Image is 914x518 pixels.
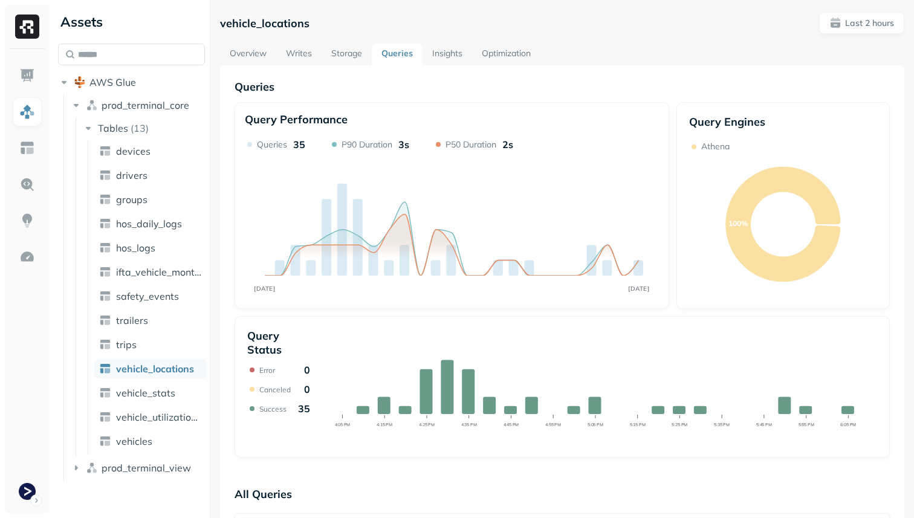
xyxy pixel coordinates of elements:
p: P90 Duration [342,139,392,151]
tspan: 6:05 PM [841,422,857,427]
tspan: 5:55 PM [799,422,814,427]
a: hos_daily_logs [94,214,207,233]
span: Tables [98,122,128,134]
p: 3s [398,138,409,151]
p: 35 [293,138,305,151]
button: Tables(13) [82,118,206,138]
p: Success [259,404,287,413]
p: Last 2 hours [845,18,894,29]
a: hos_logs [94,238,207,257]
span: vehicle_locations [116,363,194,375]
a: Storage [322,44,372,65]
p: Error [259,366,275,375]
tspan: 5:25 PM [672,422,688,427]
img: Ryft [15,15,39,39]
img: table [99,290,111,302]
p: Athena [701,141,730,152]
img: table [99,314,111,326]
a: Insights [423,44,472,65]
a: Overview [220,44,276,65]
img: namespace [86,99,98,111]
img: table [99,387,111,399]
p: Canceled [259,385,291,394]
img: Insights [19,213,35,228]
span: devices [116,145,151,157]
button: AWS Glue [58,73,205,92]
p: All Queries [235,482,890,506]
tspan: 5:15 PM [630,422,646,427]
a: vehicle_locations [94,359,207,378]
a: trailers [94,311,207,330]
p: P50 Duration [446,139,496,151]
a: Writes [276,44,322,65]
tspan: 4:35 PM [461,422,477,427]
span: trips [116,338,137,351]
p: Queries [257,139,287,151]
img: table [99,193,111,206]
span: prod_terminal_core [102,99,189,111]
tspan: 5:45 PM [756,422,772,427]
img: namespace [86,462,98,474]
span: vehicle_utilization_day [116,411,202,423]
span: vehicle_stats [116,387,175,399]
tspan: 5:05 PM [588,422,603,427]
a: Optimization [472,44,540,65]
span: trailers [116,314,148,326]
p: ( 13 ) [131,122,149,134]
img: Assets [19,104,35,120]
img: Optimization [19,249,35,265]
img: Terminal [19,483,36,500]
img: table [99,435,111,447]
span: prod_terminal_view [102,462,191,474]
img: Asset Explorer [19,140,35,156]
tspan: 4:55 PM [545,422,561,427]
tspan: 4:25 PM [419,422,435,427]
a: safety_events [94,287,207,306]
p: Query Status [247,329,310,357]
img: table [99,169,111,181]
p: 2s [502,138,513,151]
button: prod_terminal_core [70,96,206,115]
div: Assets [58,12,205,31]
a: ifta_vehicle_months [94,262,207,282]
img: table [99,242,111,254]
img: table [99,266,111,278]
img: table [99,338,111,351]
a: vehicles [94,432,207,451]
span: vehicles [116,435,152,447]
button: Last 2 hours [819,12,904,34]
p: 0 [304,364,310,376]
span: drivers [116,169,147,181]
p: Query Engines [689,115,877,129]
text: 100% [728,219,748,228]
span: hos_daily_logs [116,218,182,230]
img: table [99,363,111,375]
p: 35 [298,403,310,415]
p: 0 [304,383,310,395]
img: root [74,76,86,88]
a: drivers [94,166,207,185]
span: safety_events [116,290,179,302]
img: table [99,145,111,157]
img: table [99,411,111,423]
tspan: 4:05 PM [335,422,351,427]
tspan: [DATE] [628,285,649,292]
a: devices [94,141,207,161]
img: Dashboard [19,68,35,83]
span: groups [116,193,147,206]
a: Queries [372,44,423,65]
tspan: [DATE] [254,285,275,292]
a: trips [94,335,207,354]
p: vehicle_locations [220,16,310,30]
tspan: 4:15 PM [377,422,392,427]
img: Query Explorer [19,176,35,192]
a: groups [94,190,207,209]
p: Queries [235,80,890,94]
a: vehicle_stats [94,383,207,403]
tspan: 5:35 PM [714,422,730,427]
tspan: 4:45 PM [504,422,519,427]
span: ifta_vehicle_months [116,266,202,278]
button: prod_terminal_view [70,458,206,478]
span: AWS Glue [89,76,136,88]
img: table [99,218,111,230]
